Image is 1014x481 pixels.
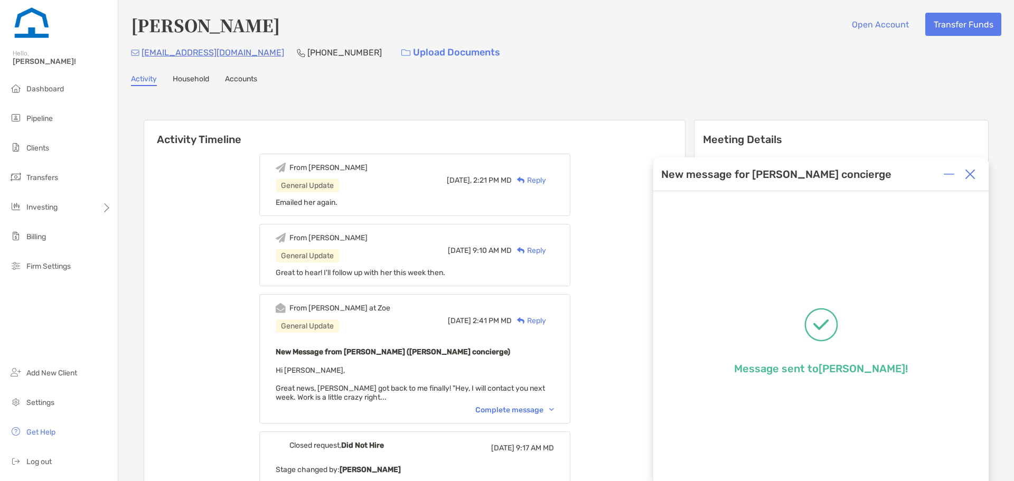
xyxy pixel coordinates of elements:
[10,82,22,95] img: dashboard icon
[289,441,384,450] div: Closed request,
[703,133,980,146] p: Meeting Details
[276,163,286,173] img: Event icon
[144,120,685,146] h6: Activity Timeline
[10,259,22,272] img: firm-settings icon
[276,233,286,243] img: Event icon
[473,176,512,185] span: 2:21 PM MD
[512,245,546,256] div: Reply
[517,247,525,254] img: Reply icon
[297,49,305,57] img: Phone Icon
[26,173,58,182] span: Transfers
[26,369,77,378] span: Add New Client
[10,455,22,467] img: logout icon
[276,198,337,207] span: Emailed her again.
[10,171,22,183] img: transfers icon
[401,49,410,56] img: button icon
[276,249,339,262] div: General Update
[661,168,891,181] div: New message for [PERSON_NAME] concierge
[131,13,280,37] h4: [PERSON_NAME]
[276,463,554,476] p: Stage changed by:
[473,246,512,255] span: 9:10 AM MD
[341,441,384,450] b: Did Not Hire
[26,262,71,271] span: Firm Settings
[10,200,22,213] img: investing icon
[131,50,139,56] img: Email Icon
[512,315,546,326] div: Reply
[448,246,471,255] span: [DATE]
[276,268,445,277] span: Great to hear! I'll follow up with her this week then.
[276,179,339,192] div: General Update
[276,440,286,450] img: Event icon
[26,428,55,437] span: Get Help
[26,457,52,466] span: Log out
[10,366,22,379] img: add_new_client icon
[289,304,390,313] div: From [PERSON_NAME] at Zoe
[395,41,507,64] a: Upload Documents
[491,444,514,452] span: [DATE]
[289,233,368,242] div: From [PERSON_NAME]
[173,74,209,86] a: Household
[944,169,954,180] img: Expand or collapse
[307,46,382,59] p: [PHONE_NUMBER]
[10,425,22,438] img: get-help icon
[843,13,917,36] button: Open Account
[26,203,58,212] span: Investing
[26,84,64,93] span: Dashboard
[10,141,22,154] img: clients icon
[13,4,51,42] img: Zoe Logo
[26,114,53,123] span: Pipeline
[26,144,49,153] span: Clients
[13,57,111,66] span: [PERSON_NAME]!
[289,163,368,172] div: From [PERSON_NAME]
[448,316,471,325] span: [DATE]
[10,111,22,124] img: pipeline icon
[276,303,286,313] img: Event icon
[517,317,525,324] img: Reply icon
[10,395,22,408] img: settings icon
[26,232,46,241] span: Billing
[473,316,512,325] span: 2:41 PM MD
[276,366,545,402] span: Hi [PERSON_NAME], Great news, [PERSON_NAME] got back to me finally! "Hey, I will contact you next...
[512,175,546,186] div: Reply
[475,405,554,414] div: Complete message
[225,74,257,86] a: Accounts
[340,465,401,474] b: [PERSON_NAME]
[965,169,975,180] img: Close
[804,308,838,342] img: Message successfully sent
[26,398,54,407] span: Settings
[549,408,554,411] img: Chevron icon
[276,347,510,356] b: New Message from [PERSON_NAME] ([PERSON_NAME] concierge)
[516,444,554,452] span: 9:17 AM MD
[447,176,472,185] span: [DATE],
[131,74,157,86] a: Activity
[142,46,284,59] p: [EMAIL_ADDRESS][DOMAIN_NAME]
[10,230,22,242] img: billing icon
[517,177,525,184] img: Reply icon
[276,319,339,333] div: General Update
[734,362,908,375] p: Message sent to [PERSON_NAME] !
[925,13,1001,36] button: Transfer Funds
